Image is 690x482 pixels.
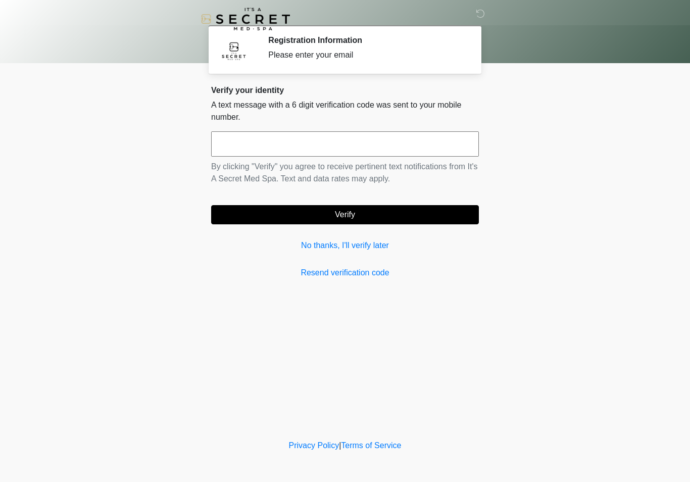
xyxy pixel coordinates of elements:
[219,35,249,66] img: Agent Avatar
[211,267,479,279] a: Resend verification code
[211,161,479,185] p: By clicking "Verify" you agree to receive pertinent text notifications from It's A Secret Med Spa...
[211,205,479,224] button: Verify
[211,85,479,95] h2: Verify your identity
[289,441,339,450] a: Privacy Policy
[201,8,290,30] img: It's A Secret Med Spa Logo
[268,49,464,61] div: Please enter your email
[211,99,479,123] p: A text message with a 6 digit verification code was sent to your mobile number.
[341,441,401,450] a: Terms of Service
[339,441,341,450] a: |
[268,35,464,45] h2: Registration Information
[211,239,479,252] a: No thanks, I'll verify later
